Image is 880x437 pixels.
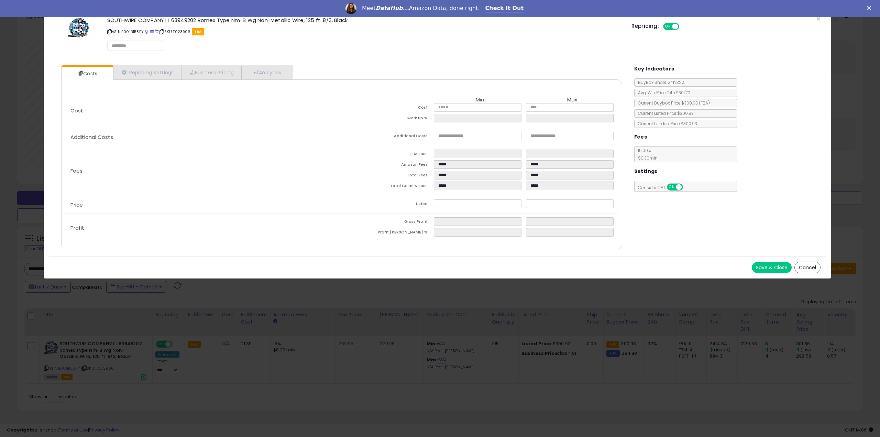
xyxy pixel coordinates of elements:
[345,3,356,14] img: Profile image for Georgie
[342,114,434,124] td: Mark up %
[485,5,524,12] a: Check It Out
[342,160,434,171] td: Amazon Fees
[65,225,342,231] p: Profit
[68,18,89,38] img: 51fl-xqyyjL._SL60_.jpg
[65,108,342,113] p: Cost
[145,29,148,34] a: BuyBox page
[342,171,434,182] td: Total Fees
[635,155,658,161] span: $0.30 min
[635,121,697,127] span: Current Landed Price: $300.93
[668,184,676,190] span: ON
[65,134,342,140] p: Additional Costs
[635,148,658,161] span: 15.00 %
[150,29,154,34] a: All offer listings
[434,97,526,103] th: Min
[65,202,342,208] p: Price
[699,100,710,106] span: ( FBA )
[342,199,434,210] td: Listed
[181,65,241,79] a: Business Pricing
[635,185,692,190] span: Consider CPT:
[635,100,710,106] span: Current Buybox Price:
[867,6,874,10] div: Close
[192,28,205,35] span: FBA
[794,262,821,273] button: Cancel
[107,26,621,37] p: ASIN: B001B158FY | SKU: T023906
[634,133,647,141] h5: Fees
[107,18,621,23] h3: SOUTHWIRE COMPANY LL 63949202 Romex Type Nm-B Wg Non-Metallic Wire, 125 ft. 8/3, Black
[241,65,292,79] a: Analytics
[342,182,434,192] td: Total Costs & Fees
[342,103,434,114] td: Cost
[113,65,181,79] a: Repricing Settings
[664,24,672,30] span: ON
[362,5,480,12] div: Meet Amazon Data, done right.
[682,184,693,190] span: OFF
[631,23,659,29] h5: Repricing:
[634,65,674,73] h5: Key Indicators
[635,110,694,116] span: Current Listed Price: $300.93
[635,90,690,96] span: Avg. Win Price 24h: $301.70
[65,168,342,174] p: Fees
[752,262,792,273] button: Save & Close
[376,5,409,11] i: DataHub...
[342,228,434,239] td: Profit [PERSON_NAME] %
[155,29,158,34] a: Your listing only
[62,67,112,80] a: Costs
[634,167,658,176] h5: Settings
[342,217,434,228] td: Gross Profit
[681,100,710,106] span: $300.93
[526,97,618,103] th: Max
[635,79,684,85] span: BuyBox Share 24h: 32%
[342,132,434,142] td: Additional Costs
[816,14,821,24] span: ×
[342,150,434,160] td: FBA Fees
[678,24,689,30] span: OFF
